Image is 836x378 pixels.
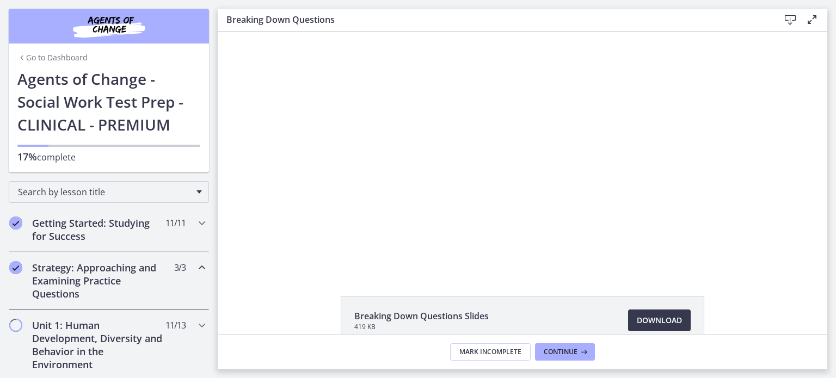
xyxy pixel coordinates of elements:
[535,343,595,361] button: Continue
[44,13,174,39] img: Agents of Change
[544,348,577,356] span: Continue
[459,348,521,356] span: Mark Incomplete
[628,309,691,331] a: Download
[9,261,22,274] i: Completed
[32,261,165,300] h2: Strategy: Approaching and Examining Practice Questions
[165,319,186,332] span: 11 / 13
[17,52,88,63] a: Go to Dashboard
[17,67,200,136] h1: Agents of Change - Social Work Test Prep - CLINICAL - PREMIUM
[218,32,827,271] iframe: Video Lesson
[637,314,682,327] span: Download
[17,150,37,163] span: 17%
[9,181,209,203] div: Search by lesson title
[354,309,489,323] span: Breaking Down Questions Slides
[18,186,191,198] span: Search by lesson title
[32,216,165,243] h2: Getting Started: Studying for Success
[450,343,531,361] button: Mark Incomplete
[226,13,762,26] h3: Breaking Down Questions
[17,150,200,164] p: complete
[9,216,22,230] i: Completed
[165,216,186,230] span: 11 / 11
[32,319,165,371] h2: Unit 1: Human Development, Diversity and Behavior in the Environment
[354,323,489,331] span: 419 KB
[174,261,186,274] span: 3 / 3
